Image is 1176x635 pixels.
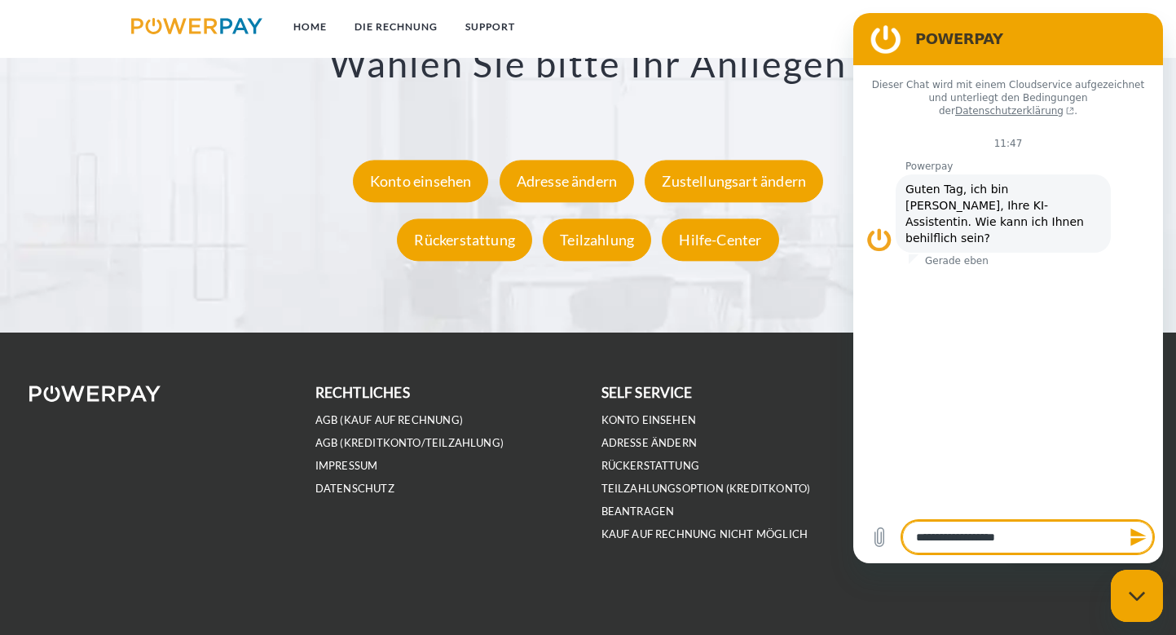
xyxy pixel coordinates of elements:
[601,459,700,473] a: Rückerstattung
[601,436,698,450] a: Adresse ändern
[543,218,651,261] div: Teilzahlung
[662,218,778,261] div: Hilfe-Center
[601,413,697,427] a: Konto einsehen
[315,436,504,450] a: AGB (Kreditkonto/Teilzahlung)
[29,386,161,402] img: logo-powerpay-white.svg
[601,482,811,518] a: Teilzahlungsoption (KREDITKONTO) beantragen
[641,172,827,190] a: Zustellungsart ändern
[601,527,808,541] a: Kauf auf Rechnung nicht möglich
[79,42,1097,87] h3: Wählen Sie bitte Ihr Anliegen
[1111,570,1163,622] iframe: Schaltfläche zum Öffnen des Messaging-Fensters; Konversation läuft
[601,384,693,401] b: self service
[315,413,463,427] a: AGB (Kauf auf Rechnung)
[496,172,639,190] a: Adresse ändern
[353,160,489,202] div: Konto einsehen
[315,384,410,401] b: rechtliches
[315,459,378,473] a: IMPRESSUM
[341,12,451,42] a: DIE RECHNUNG
[349,172,493,190] a: Konto einsehen
[280,12,341,42] a: Home
[393,231,536,249] a: Rückerstattung
[397,218,532,261] div: Rückerstattung
[315,482,394,496] a: DATENSCHUTZ
[131,18,262,34] img: logo-powerpay.svg
[645,160,823,202] div: Zustellungsart ändern
[539,231,655,249] a: Teilzahlung
[658,231,782,249] a: Hilfe-Center
[451,12,529,42] a: SUPPORT
[961,12,1011,42] a: agb
[853,13,1163,563] iframe: Messaging-Fenster
[500,160,635,202] div: Adresse ändern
